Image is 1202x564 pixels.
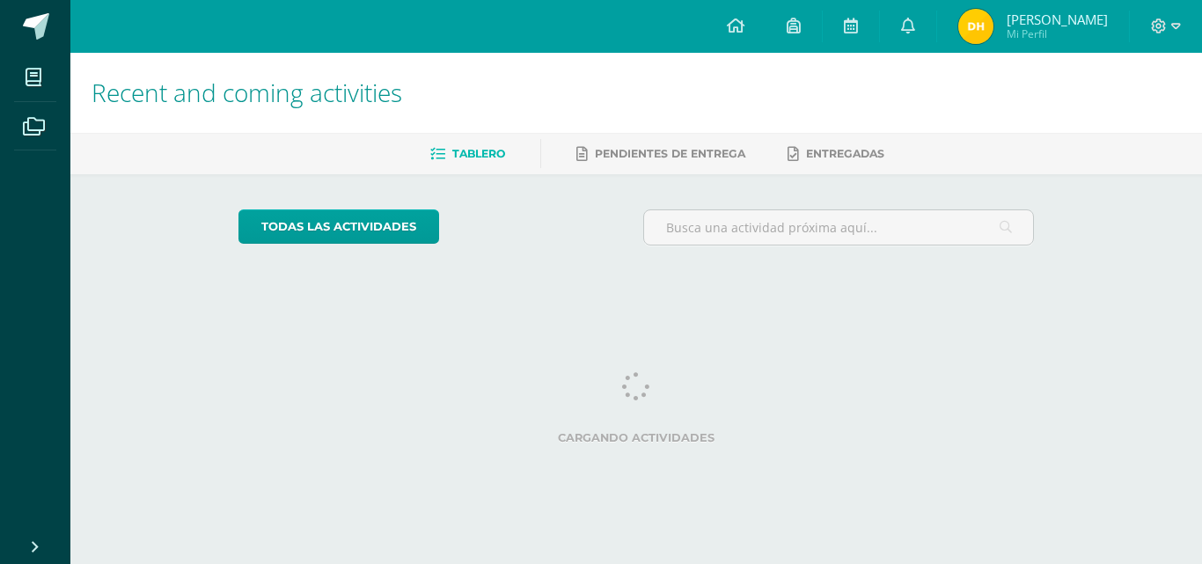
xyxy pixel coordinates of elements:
[788,140,884,168] a: Entregadas
[958,9,993,44] img: d9ccee0ca2db0f1535b9b3a302565e18.png
[1007,11,1108,28] span: [PERSON_NAME]
[238,209,439,244] a: todas las Actividades
[92,76,402,109] span: Recent and coming activities
[595,147,745,160] span: Pendientes de entrega
[430,140,505,168] a: Tablero
[644,210,1034,245] input: Busca una actividad próxima aquí...
[452,147,505,160] span: Tablero
[1007,26,1108,41] span: Mi Perfil
[576,140,745,168] a: Pendientes de entrega
[238,431,1035,444] label: Cargando actividades
[806,147,884,160] span: Entregadas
